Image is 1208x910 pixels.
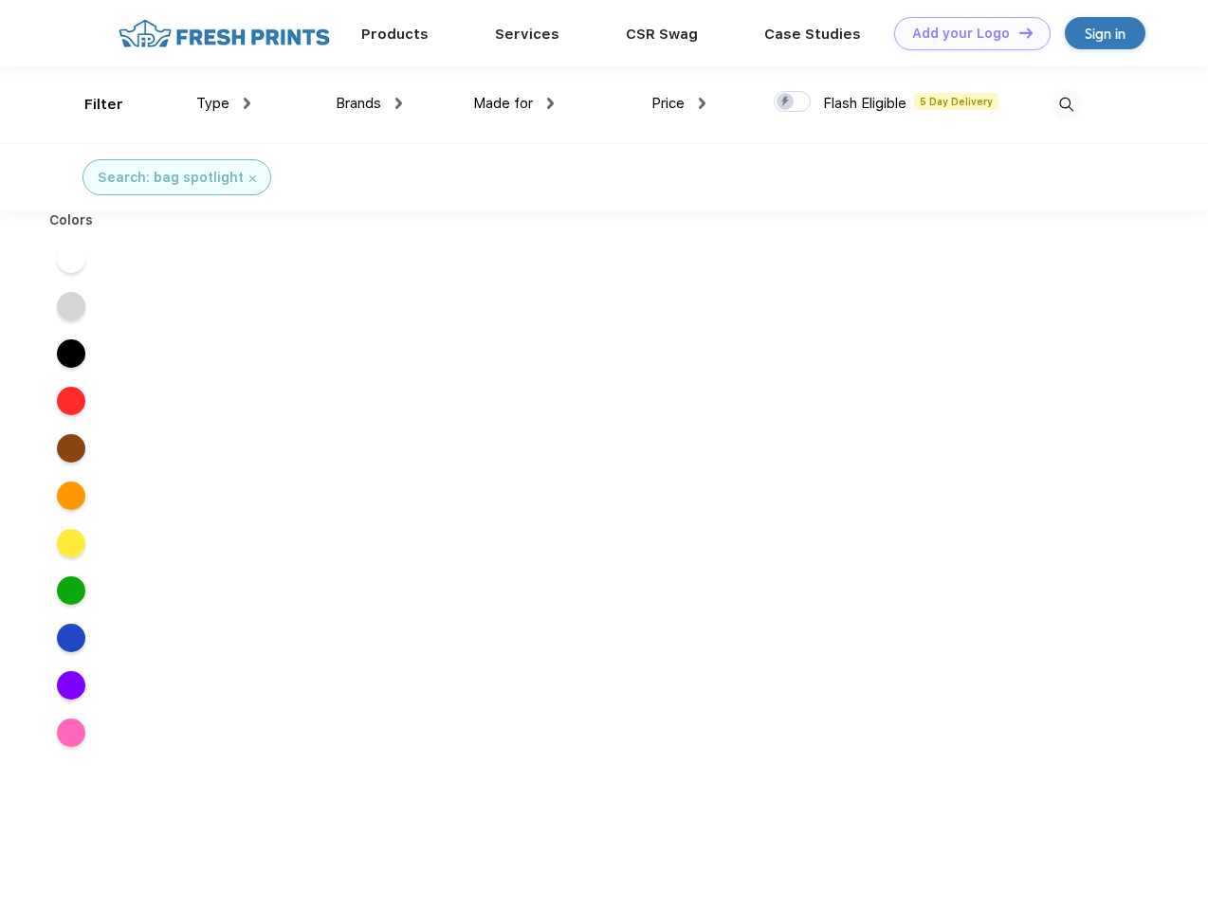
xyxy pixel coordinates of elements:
[1065,17,1145,49] a: Sign in
[35,210,108,230] div: Colors
[361,26,429,43] a: Products
[244,98,250,109] img: dropdown.png
[547,98,554,109] img: dropdown.png
[1085,23,1126,45] div: Sign in
[651,95,685,112] span: Price
[84,94,123,116] div: Filter
[914,93,998,110] span: 5 Day Delivery
[912,26,1010,42] div: Add your Logo
[113,17,336,50] img: fo%20logo%202.webp
[395,98,402,109] img: dropdown.png
[473,95,533,112] span: Made for
[196,95,229,112] span: Type
[1019,27,1033,38] img: DT
[98,168,244,188] div: Search: bag spotlight
[823,95,906,112] span: Flash Eligible
[1051,89,1082,120] img: desktop_search.svg
[249,175,256,182] img: filter_cancel.svg
[699,98,705,109] img: dropdown.png
[336,95,381,112] span: Brands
